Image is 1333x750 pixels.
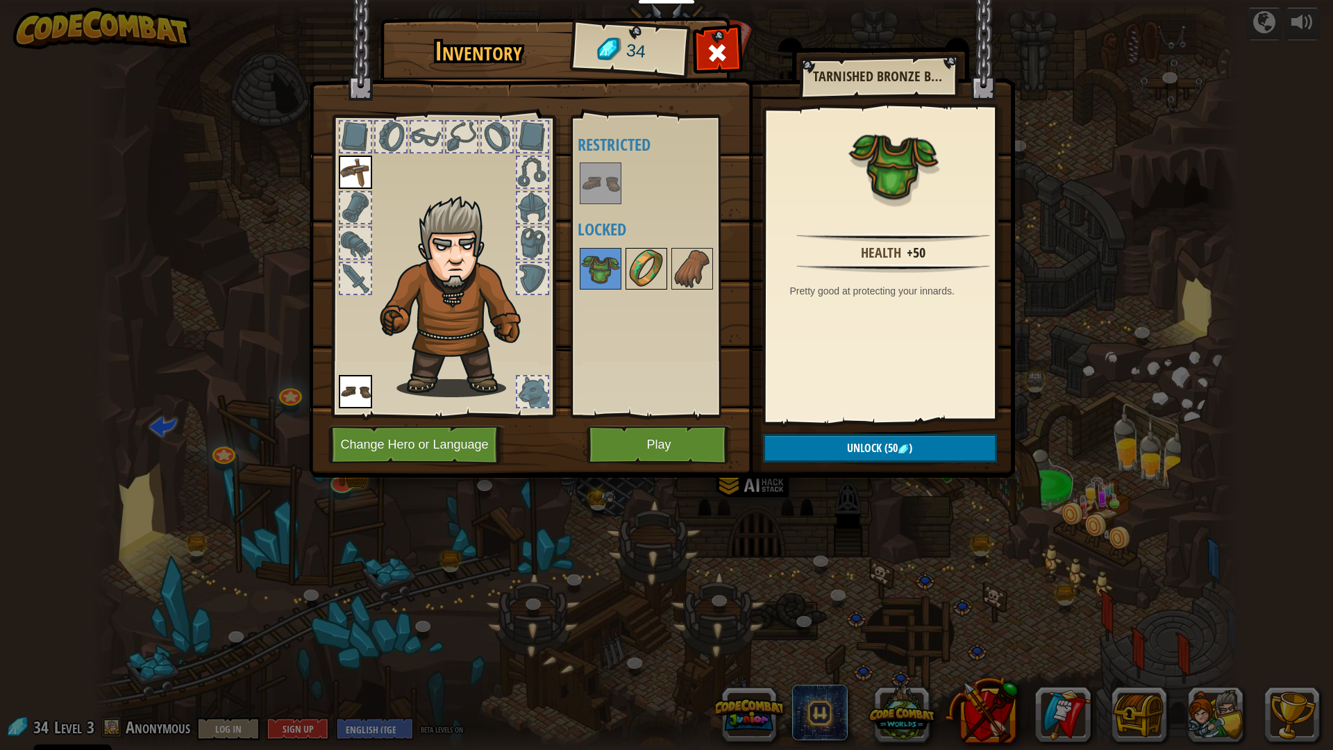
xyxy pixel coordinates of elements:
[909,440,912,456] span: )
[848,119,939,210] img: portrait.png
[898,444,909,455] img: gem.png
[861,243,901,263] div: Health
[673,249,712,288] img: portrait.png
[581,249,620,288] img: portrait.png
[578,135,752,153] h4: Restricted
[339,375,372,408] img: portrait.png
[627,249,666,288] img: portrait.png
[581,164,620,203] img: portrait.png
[763,434,997,462] button: Unlock(50)
[882,440,898,456] span: (50
[907,243,925,263] div: +50
[374,195,544,397] img: hair_m2.png
[796,264,989,273] img: hr.png
[813,69,944,84] h2: Tarnished Bronze Breastplate
[625,38,646,65] span: 34
[587,426,732,464] button: Play
[339,156,372,189] img: portrait.png
[578,220,752,238] h4: Locked
[796,233,989,242] img: hr.png
[390,37,567,66] h1: Inventory
[790,284,1004,298] div: Pretty good at protecting your innards.
[847,440,882,456] span: Unlock
[328,426,505,464] button: Change Hero or Language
